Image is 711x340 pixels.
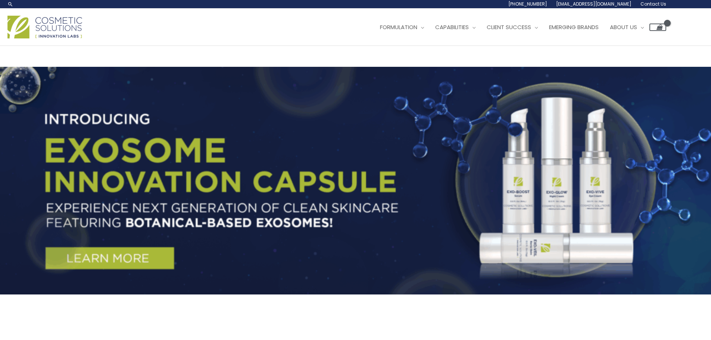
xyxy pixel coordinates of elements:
img: Cosmetic Solutions Logo [7,16,82,38]
a: View Shopping Cart, empty [649,24,666,31]
span: Client Success [487,23,531,31]
span: [PHONE_NUMBER] [508,1,547,7]
span: About Us [610,23,637,31]
a: Client Success [481,16,543,38]
a: Search icon link [7,1,13,7]
span: Formulation [380,23,417,31]
nav: Site Navigation [369,16,666,38]
a: Emerging Brands [543,16,604,38]
a: Formulation [374,16,430,38]
a: Capabilities [430,16,481,38]
span: Contact Us [640,1,666,7]
a: About Us [604,16,649,38]
span: [EMAIL_ADDRESS][DOMAIN_NAME] [556,1,632,7]
span: Emerging Brands [549,23,599,31]
span: Capabilities [435,23,469,31]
